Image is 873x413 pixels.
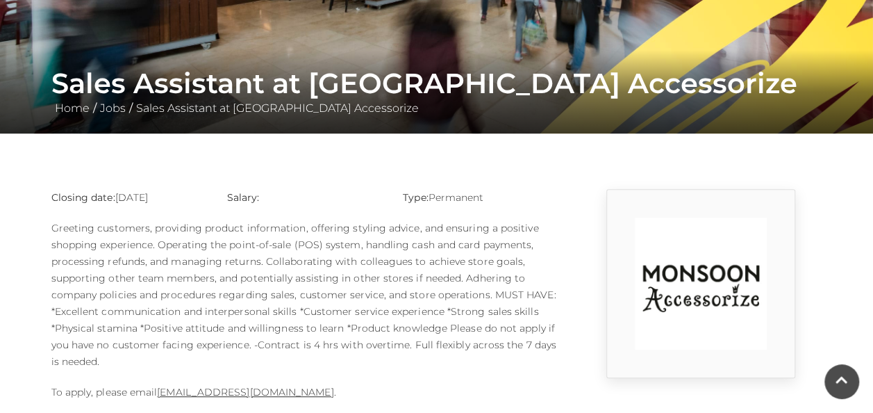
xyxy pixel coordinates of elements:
p: Greeting customers, providing product information, offering styling advice, and ensuring a positi... [51,220,558,370]
div: / / [41,67,833,117]
strong: Type: [403,191,428,204]
strong: Closing date: [51,191,115,204]
p: Permanent [403,189,558,206]
p: To apply, please email . [51,384,558,400]
h1: Sales Assistant at [GEOGRAPHIC_DATA] Accessorize [51,67,822,100]
p: [DATE] [51,189,206,206]
a: [EMAIL_ADDRESS][DOMAIN_NAME] [157,386,333,398]
a: Jobs [97,102,129,115]
a: Home [51,102,93,115]
strong: Salary: [227,191,260,204]
a: Sales Assistant at [GEOGRAPHIC_DATA] Accessorize [133,102,422,115]
img: rtuC_1630740947_no1Y.jpg [635,218,767,350]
